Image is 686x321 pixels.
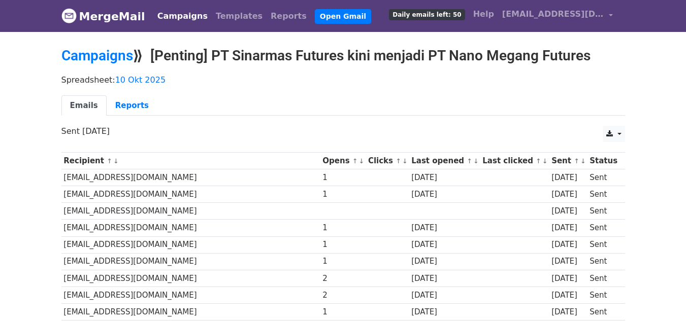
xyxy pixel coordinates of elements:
[587,236,619,253] td: Sent
[212,6,267,26] a: Templates
[551,273,585,284] div: [DATE]
[115,75,166,85] a: 10 Okt 2025
[587,153,619,169] th: Status
[322,222,363,234] div: 1
[366,153,409,169] th: Clicks
[411,189,477,200] div: [DATE]
[587,186,619,203] td: Sent
[267,6,311,26] a: Reports
[574,157,579,165] a: ↑
[320,153,366,169] th: Opens
[61,253,320,270] td: [EMAIL_ADDRESS][DOMAIN_NAME]
[322,172,363,184] div: 1
[542,157,548,165] a: ↓
[61,220,320,236] td: [EMAIL_ADDRESS][DOMAIN_NAME]
[61,6,145,27] a: MergeMail
[61,47,133,64] a: Campaigns
[61,270,320,287] td: [EMAIL_ADDRESS][DOMAIN_NAME]
[467,157,472,165] a: ↑
[315,9,371,24] a: Open Gmail
[322,273,363,284] div: 2
[549,153,587,169] th: Sent
[61,47,625,64] h2: ⟫ [Penting] PT Sinarmas Futures kini menjadi PT Nano Megang Futures
[411,256,477,267] div: [DATE]
[551,172,585,184] div: [DATE]
[551,222,585,234] div: [DATE]
[469,4,498,24] a: Help
[61,203,320,220] td: [EMAIL_ADDRESS][DOMAIN_NAME]
[352,157,358,165] a: ↑
[551,306,585,318] div: [DATE]
[411,239,477,251] div: [DATE]
[473,157,479,165] a: ↓
[411,290,477,301] div: [DATE]
[61,75,625,85] p: Spreadsheet:
[61,287,320,303] td: [EMAIL_ADDRESS][DOMAIN_NAME]
[396,157,401,165] a: ↑
[411,222,477,234] div: [DATE]
[551,205,585,217] div: [DATE]
[411,172,477,184] div: [DATE]
[61,8,77,23] img: MergeMail logo
[322,290,363,301] div: 2
[587,169,619,186] td: Sent
[587,253,619,270] td: Sent
[322,239,363,251] div: 1
[502,8,604,20] span: [EMAIL_ADDRESS][DOMAIN_NAME]
[61,153,320,169] th: Recipient
[61,126,625,136] p: Sent [DATE]
[389,9,465,20] span: Daily emails left: 50
[587,303,619,320] td: Sent
[411,306,477,318] div: [DATE]
[551,239,585,251] div: [DATE]
[580,157,586,165] a: ↓
[587,220,619,236] td: Sent
[107,95,157,116] a: Reports
[385,4,469,24] a: Daily emails left: 50
[322,306,363,318] div: 1
[411,273,477,284] div: [DATE]
[551,256,585,267] div: [DATE]
[551,290,585,301] div: [DATE]
[551,189,585,200] div: [DATE]
[587,203,619,220] td: Sent
[322,189,363,200] div: 1
[153,6,212,26] a: Campaigns
[480,153,549,169] th: Last clicked
[107,157,112,165] a: ↑
[359,157,365,165] a: ↓
[61,236,320,253] td: [EMAIL_ADDRESS][DOMAIN_NAME]
[113,157,119,165] a: ↓
[61,95,107,116] a: Emails
[402,157,408,165] a: ↓
[536,157,541,165] a: ↑
[61,186,320,203] td: [EMAIL_ADDRESS][DOMAIN_NAME]
[61,169,320,186] td: [EMAIL_ADDRESS][DOMAIN_NAME]
[61,303,320,320] td: [EMAIL_ADDRESS][DOMAIN_NAME]
[587,270,619,287] td: Sent
[587,287,619,303] td: Sent
[409,153,480,169] th: Last opened
[498,4,617,28] a: [EMAIL_ADDRESS][DOMAIN_NAME]
[322,256,363,267] div: 1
